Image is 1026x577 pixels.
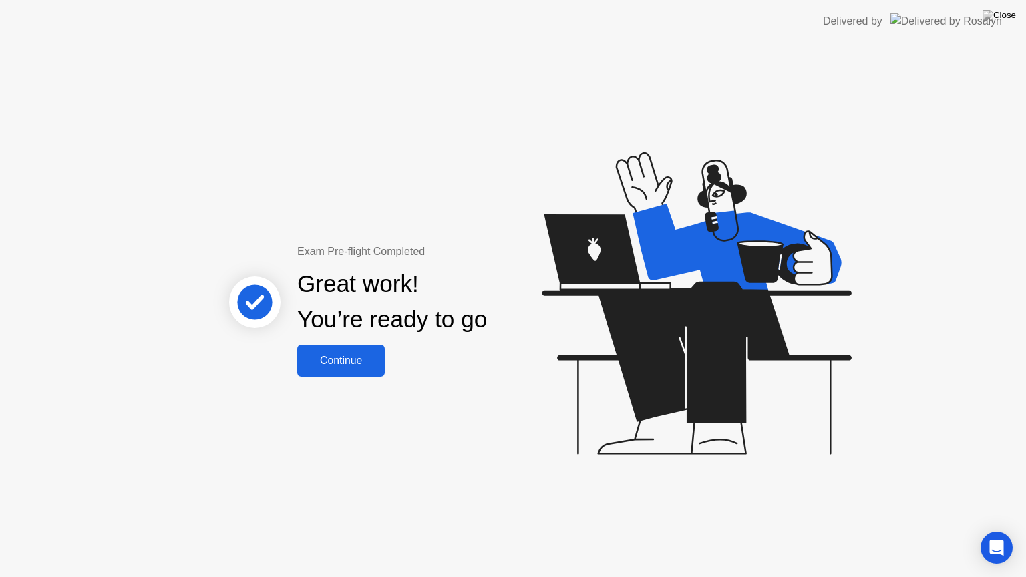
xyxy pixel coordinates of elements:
[981,532,1013,564] div: Open Intercom Messenger
[297,266,487,337] div: Great work! You’re ready to go
[301,355,381,367] div: Continue
[297,345,385,377] button: Continue
[983,10,1016,21] img: Close
[297,244,573,260] div: Exam Pre-flight Completed
[890,13,1002,29] img: Delivered by Rosalyn
[823,13,882,29] div: Delivered by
